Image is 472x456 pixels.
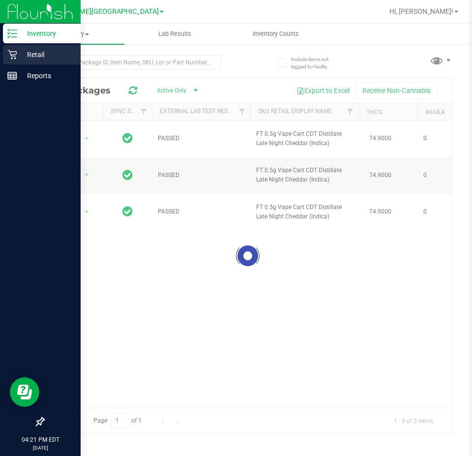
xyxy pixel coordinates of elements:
[43,55,221,70] input: Search Package ID, Item Name, SKU, Lot or Part Number...
[7,50,17,60] inline-svg: Retail
[389,7,453,15] span: Hi, [PERSON_NAME]!
[17,28,76,39] p: Inventory
[145,30,205,38] span: Lab Results
[7,29,17,38] inline-svg: Inventory
[291,56,340,70] span: Include items not tagged for facility
[7,71,17,81] inline-svg: Reports
[17,70,76,82] p: Reports
[225,24,326,44] a: Inventory Counts
[4,435,76,444] p: 04:21 PM EDT
[10,377,39,407] iframe: Resource center
[37,7,159,16] span: [PERSON_NAME][GEOGRAPHIC_DATA]
[4,444,76,452] p: [DATE]
[124,24,225,44] a: Lab Results
[239,30,312,38] span: Inventory Counts
[17,49,76,61] p: Retail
